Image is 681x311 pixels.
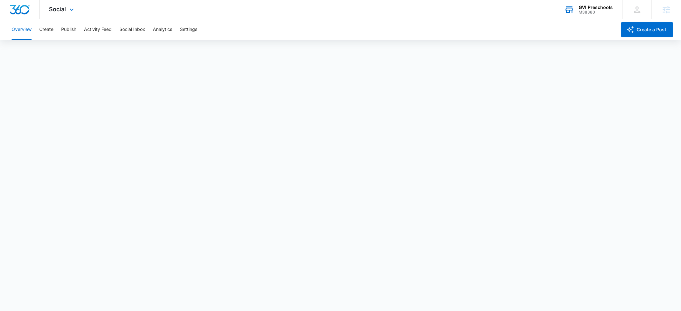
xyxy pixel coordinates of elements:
button: Overview [12,19,32,40]
div: account name [579,5,613,10]
button: Analytics [153,19,172,40]
button: Social Inbox [119,19,145,40]
button: Settings [180,19,197,40]
button: Publish [61,19,76,40]
button: Create [39,19,53,40]
div: account id [579,10,613,14]
button: Activity Feed [84,19,112,40]
span: Social [49,6,66,13]
button: Create a Post [621,22,673,37]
